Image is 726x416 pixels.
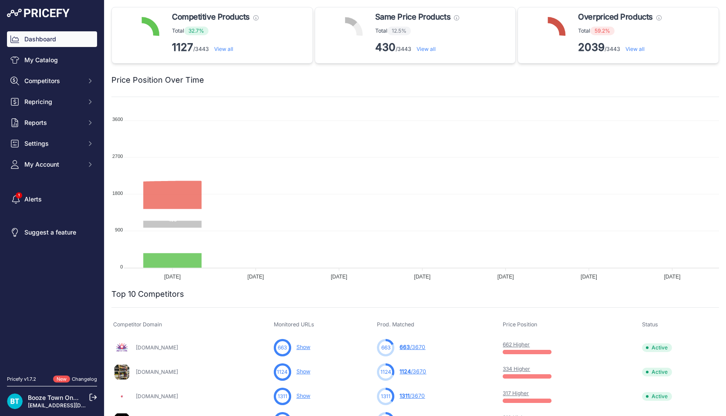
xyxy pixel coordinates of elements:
span: Settings [24,139,81,148]
a: Show [296,344,310,350]
a: [DOMAIN_NAME] [136,344,178,351]
span: 1311 [381,393,390,400]
span: Overpriced Products [578,11,652,23]
span: 32.7% [184,27,208,35]
a: View all [417,46,436,52]
tspan: [DATE] [331,274,347,280]
p: /3443 [375,40,459,54]
p: Total [172,27,259,35]
tspan: [DATE] [664,274,680,280]
a: 662 Higher [503,341,530,348]
span: 663 [278,344,287,352]
span: 1124 [277,368,288,376]
a: View all [214,46,233,52]
span: New [53,376,70,383]
span: 1124 [380,368,391,376]
a: 1124/3670 [400,368,426,375]
a: Booze Town Online [28,394,84,401]
a: Alerts [7,191,97,207]
span: Monitored URLs [274,321,314,328]
tspan: 1800 [112,191,123,196]
strong: 1127 [172,41,193,54]
tspan: 0 [120,264,123,269]
tspan: 3600 [112,117,123,122]
p: /3443 [172,40,259,54]
span: Competitive Products [172,11,250,23]
a: Show [296,393,310,399]
span: 59.2% [590,27,615,35]
a: Suggest a feature [7,225,97,240]
a: [EMAIL_ADDRESS][DOMAIN_NAME] [28,402,119,409]
strong: 2039 [578,41,605,54]
span: Prod. Matched [377,321,414,328]
a: [DOMAIN_NAME] [136,369,178,375]
a: [DOMAIN_NAME] [136,393,178,399]
span: Competitors [24,77,81,85]
span: 1311 [400,393,410,399]
span: 12.5% [387,27,411,35]
tspan: [DATE] [581,274,597,280]
a: 317 Higher [503,390,529,396]
tspan: 2700 [112,154,123,159]
a: 1311/3670 [400,393,425,399]
a: 334 Higher [503,366,530,372]
span: 663 [381,344,390,352]
span: 663 [400,344,410,350]
div: Pricefy v1.7.2 [7,376,36,383]
nav: Sidebar [7,31,97,365]
p: Total [578,27,661,35]
a: View all [625,46,645,52]
img: Pricefy Logo [7,9,70,17]
span: Same Price Products [375,11,450,23]
span: Price Position [503,321,537,328]
a: 663/3670 [400,344,425,350]
span: 1124 [400,368,411,375]
span: Reports [24,118,81,127]
tspan: [DATE] [497,274,514,280]
p: /3443 [578,40,661,54]
a: Dashboard [7,31,97,47]
span: 1311 [278,393,287,400]
a: My Catalog [7,52,97,68]
span: My Account [24,160,81,169]
a: Changelog [72,376,97,382]
tspan: [DATE] [164,274,181,280]
tspan: [DATE] [248,274,264,280]
tspan: 900 [115,227,123,232]
button: My Account [7,157,97,172]
button: Settings [7,136,97,151]
h2: Top 10 Competitors [111,288,184,300]
span: Active [642,368,672,376]
span: Active [642,343,672,352]
a: Show [296,368,310,375]
button: Competitors [7,73,97,89]
button: Repricing [7,94,97,110]
span: Status [642,321,658,328]
p: Total [375,27,459,35]
tspan: [DATE] [414,274,430,280]
h2: Price Position Over Time [111,74,204,86]
span: Competitor Domain [113,321,162,328]
span: Active [642,392,672,401]
strong: 430 [375,41,396,54]
button: Reports [7,115,97,131]
span: Repricing [24,97,81,106]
